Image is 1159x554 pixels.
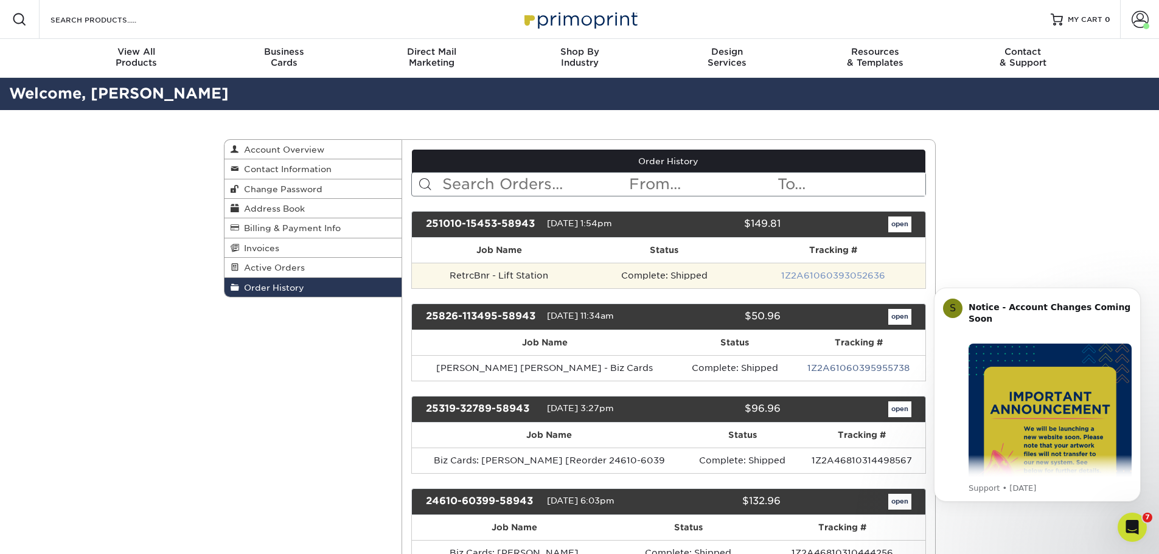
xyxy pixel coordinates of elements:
[417,494,547,510] div: 24610-60399-58943
[239,223,341,233] span: Billing & Payment Info
[617,515,760,540] th: Status
[678,330,792,355] th: Status
[949,46,1097,68] div: & Support
[1068,15,1102,25] span: MY CART
[949,46,1097,57] span: Contact
[63,46,211,57] span: View All
[1105,15,1110,24] span: 0
[660,401,790,417] div: $96.96
[49,12,168,27] input: SEARCH PRODUCTS.....
[506,46,653,68] div: Industry
[547,496,614,505] span: [DATE] 6:03pm
[441,173,628,196] input: Search Orders...
[807,363,910,373] a: 1Z2A61060395955738
[224,238,402,258] a: Invoices
[224,258,402,277] a: Active Orders
[776,173,925,196] input: To...
[358,39,506,78] a: Direct MailMarketing
[888,494,911,510] a: open
[239,184,322,194] span: Change Password
[547,403,614,413] span: [DATE] 3:27pm
[210,39,358,78] a: BusinessCards
[412,423,687,448] th: Job Name
[888,401,911,417] a: open
[653,46,801,68] div: Services
[358,46,506,57] span: Direct Mail
[547,311,614,320] span: [DATE] 11:34am
[417,216,547,232] div: 251010-15453-58943
[586,238,742,263] th: Status
[417,401,547,417] div: 25319-32789-58943
[506,39,653,78] a: Shop ByIndustry
[210,46,358,57] span: Business
[239,145,324,154] span: Account Overview
[660,216,790,232] div: $149.81
[412,448,687,473] td: Biz Cards: [PERSON_NAME] [Reorder 24610-6039
[506,46,653,57] span: Shop By
[412,263,586,288] td: RetrcBnr - Lift Station
[412,515,617,540] th: Job Name
[798,448,925,473] td: 1Z2A46810314498567
[239,243,279,253] span: Invoices
[239,263,305,272] span: Active Orders
[678,355,792,381] td: Complete: Shipped
[801,39,949,78] a: Resources& Templates
[224,159,402,179] a: Contact Information
[888,309,911,325] a: open
[653,39,801,78] a: DesignServices
[417,309,547,325] div: 25826-113495-58943
[224,179,402,199] a: Change Password
[224,218,402,238] a: Billing & Payment Info
[239,204,305,213] span: Address Book
[412,355,678,381] td: [PERSON_NAME] [PERSON_NAME] - Biz Cards
[547,218,612,228] span: [DATE] 1:54pm
[628,173,776,196] input: From...
[742,238,925,263] th: Tracking #
[224,278,402,297] a: Order History
[412,150,925,173] a: Order History
[760,515,925,540] th: Tracking #
[792,330,925,355] th: Tracking #
[687,448,798,473] td: Complete: Shipped
[1143,513,1152,522] span: 7
[888,216,911,232] a: open
[653,46,801,57] span: Design
[1118,513,1147,542] iframe: Intercom live chat
[358,46,506,68] div: Marketing
[781,271,885,280] a: 1Z2A61060393052636
[586,263,742,288] td: Complete: Shipped
[412,238,586,263] th: Job Name
[798,423,925,448] th: Tracking #
[916,272,1159,548] iframe: Intercom notifications message
[412,330,678,355] th: Job Name
[224,140,402,159] a: Account Overview
[949,39,1097,78] a: Contact& Support
[63,46,211,68] div: Products
[224,199,402,218] a: Address Book
[239,283,304,293] span: Order History
[519,6,641,32] img: Primoprint
[801,46,949,57] span: Resources
[687,423,798,448] th: Status
[660,494,790,510] div: $132.96
[63,39,211,78] a: View AllProducts
[239,164,332,174] span: Contact Information
[801,46,949,68] div: & Templates
[660,309,790,325] div: $50.96
[210,46,358,68] div: Cards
